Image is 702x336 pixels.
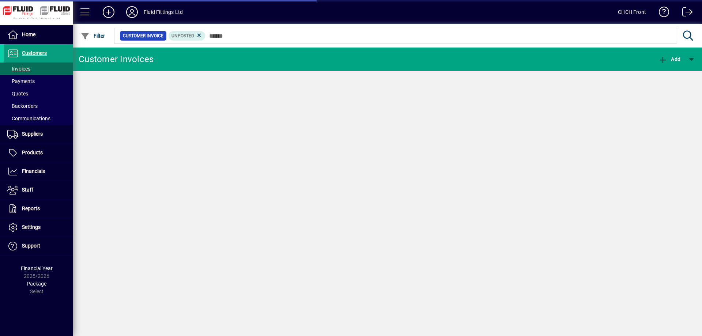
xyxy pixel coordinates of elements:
a: Products [4,144,73,162]
mat-chip: Customer Invoice Status: Unposted [169,31,205,41]
span: Reports [22,205,40,211]
a: Logout [677,1,693,25]
span: Filter [81,33,105,39]
a: Staff [4,181,73,199]
span: Package [27,281,46,287]
span: Payments [7,78,35,84]
a: Communications [4,112,73,125]
a: Suppliers [4,125,73,143]
button: Filter [79,29,107,42]
span: Financials [22,168,45,174]
button: Add [657,53,682,66]
div: CHCH Front [618,6,646,18]
span: Products [22,150,43,155]
div: Fluid Fittings Ltd [144,6,183,18]
span: Unposted [171,33,194,38]
a: Invoices [4,63,73,75]
a: Backorders [4,100,73,112]
a: Knowledge Base [653,1,669,25]
a: Payments [4,75,73,87]
span: Quotes [7,91,28,97]
span: Home [22,31,35,37]
span: Suppliers [22,131,43,137]
div: Customer Invoices [79,53,154,65]
span: Communications [7,116,50,121]
a: Financials [4,162,73,181]
span: Invoices [7,66,30,72]
a: Home [4,26,73,44]
span: Support [22,243,40,249]
span: Backorders [7,103,38,109]
button: Add [97,5,120,19]
span: Financial Year [21,265,53,271]
span: Settings [22,224,41,230]
span: Staff [22,187,33,193]
a: Quotes [4,87,73,100]
span: Add [658,56,680,62]
button: Profile [120,5,144,19]
a: Reports [4,200,73,218]
a: Support [4,237,73,255]
a: Settings [4,218,73,237]
span: Customers [22,50,47,56]
span: Customer Invoice [123,32,163,39]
